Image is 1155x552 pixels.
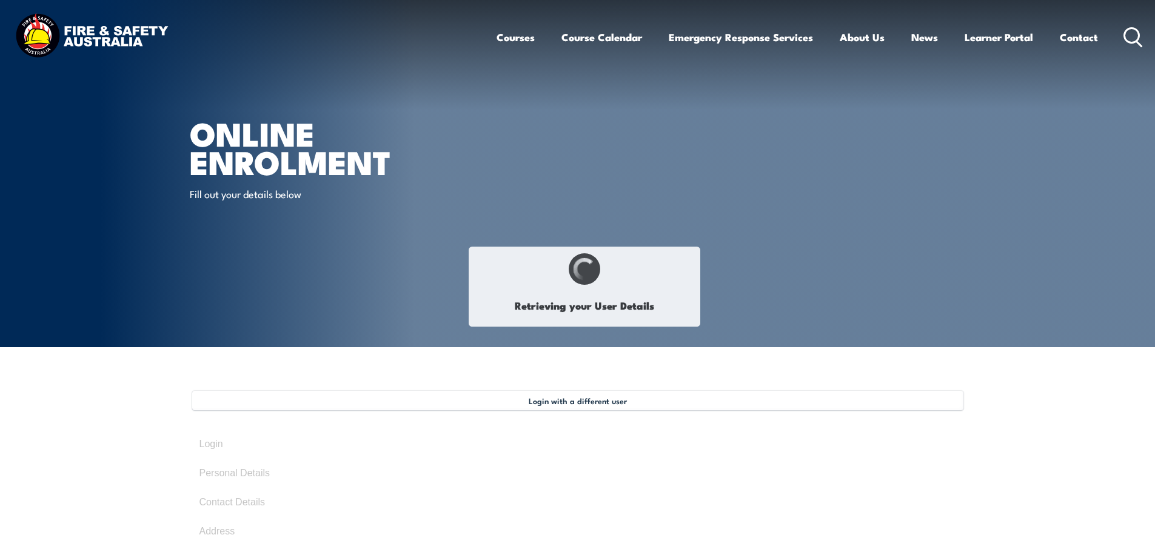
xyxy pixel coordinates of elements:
[561,21,642,53] a: Course Calendar
[1060,21,1098,53] a: Contact
[190,119,489,175] h1: Online Enrolment
[190,187,411,201] p: Fill out your details below
[911,21,938,53] a: News
[840,21,885,53] a: About Us
[475,291,694,320] h1: Retrieving your User Details
[529,396,627,405] span: Login with a different user
[497,21,535,53] a: Courses
[669,21,813,53] a: Emergency Response Services
[965,21,1033,53] a: Learner Portal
